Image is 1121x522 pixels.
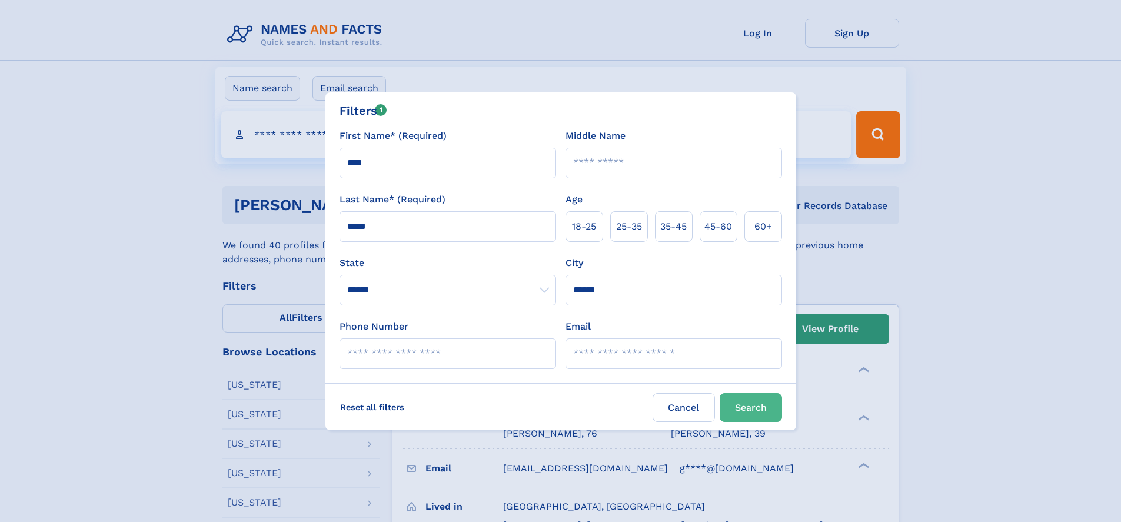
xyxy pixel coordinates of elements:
[340,320,408,334] label: Phone Number
[566,192,583,207] label: Age
[566,129,626,143] label: Middle Name
[754,220,772,234] span: 60+
[704,220,732,234] span: 45‑60
[340,102,387,119] div: Filters
[340,256,556,270] label: State
[720,393,782,422] button: Search
[566,320,591,334] label: Email
[340,192,445,207] label: Last Name* (Required)
[660,220,687,234] span: 35‑45
[572,220,596,234] span: 18‑25
[616,220,642,234] span: 25‑35
[332,393,412,421] label: Reset all filters
[340,129,447,143] label: First Name* (Required)
[653,393,715,422] label: Cancel
[566,256,583,270] label: City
